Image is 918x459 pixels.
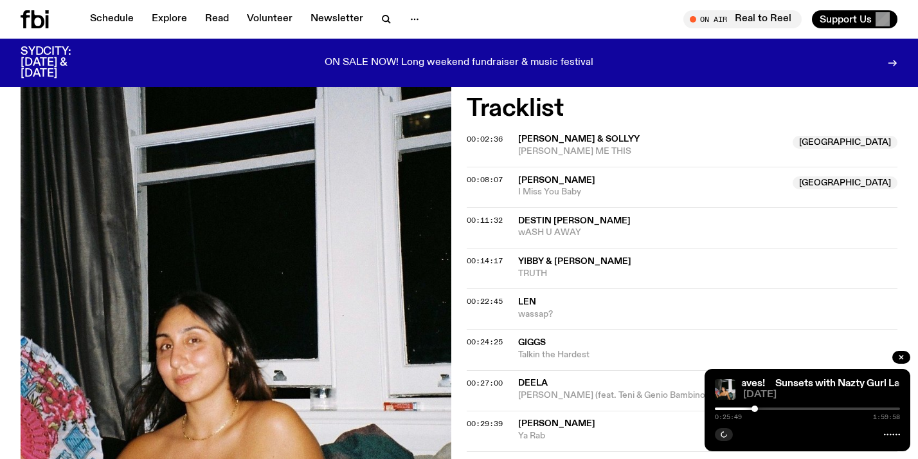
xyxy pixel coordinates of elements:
[467,97,897,120] h2: Tracklist
[467,258,503,265] button: 00:14:17
[467,337,503,347] span: 00:24:25
[518,308,897,321] span: wassap?
[144,10,195,28] a: Explore
[518,227,897,239] span: wASH U AWAY
[467,298,503,305] button: 00:22:45
[467,380,503,387] button: 00:27:00
[518,389,897,402] span: [PERSON_NAME] (feat. Teni & Genio Bambino)
[518,419,595,428] span: [PERSON_NAME]
[518,430,897,442] span: Ya Rab
[197,10,237,28] a: Read
[518,379,548,388] span: DEELA
[82,10,141,28] a: Schedule
[812,10,897,28] button: Support Us
[303,10,371,28] a: Newsletter
[467,176,503,183] button: 00:08:07
[793,136,897,149] span: [GEOGRAPHIC_DATA]
[518,349,897,361] span: Talkin the Hardest
[467,134,503,144] span: 00:02:36
[525,379,765,389] a: Sunsets with Nazty Gurl Last Show on the Airwaves!
[518,257,631,266] span: YIBBY & [PERSON_NAME]
[467,136,503,143] button: 00:02:36
[467,378,503,388] span: 00:27:00
[21,46,103,79] h3: SYDCITY: [DATE] & [DATE]
[683,10,802,28] button: On AirReal to Reel
[325,57,593,69] p: ON SALE NOW! Long weekend fundraiser & music festival
[239,10,300,28] a: Volunteer
[518,268,897,280] span: TRUTH
[467,339,503,346] button: 00:24:25
[518,176,595,185] span: [PERSON_NAME]
[873,414,900,420] span: 1:59:58
[518,186,785,198] span: I Miss You Baby
[467,256,503,266] span: 00:14:17
[518,216,631,225] span: DESTIN [PERSON_NAME]
[518,338,546,347] span: Giggs
[793,176,897,189] span: [GEOGRAPHIC_DATA]
[820,14,872,25] span: Support Us
[743,390,900,400] span: [DATE]
[467,174,503,185] span: 00:08:07
[467,418,503,429] span: 00:29:39
[518,135,640,144] span: [PERSON_NAME] & SOLLYY
[715,414,742,420] span: 0:25:49
[518,145,785,158] span: [PERSON_NAME] ME THIS
[467,420,503,427] button: 00:29:39
[467,217,503,224] button: 00:11:32
[467,296,503,306] span: 00:22:45
[518,297,536,306] span: Len
[467,215,503,225] span: 00:11:32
